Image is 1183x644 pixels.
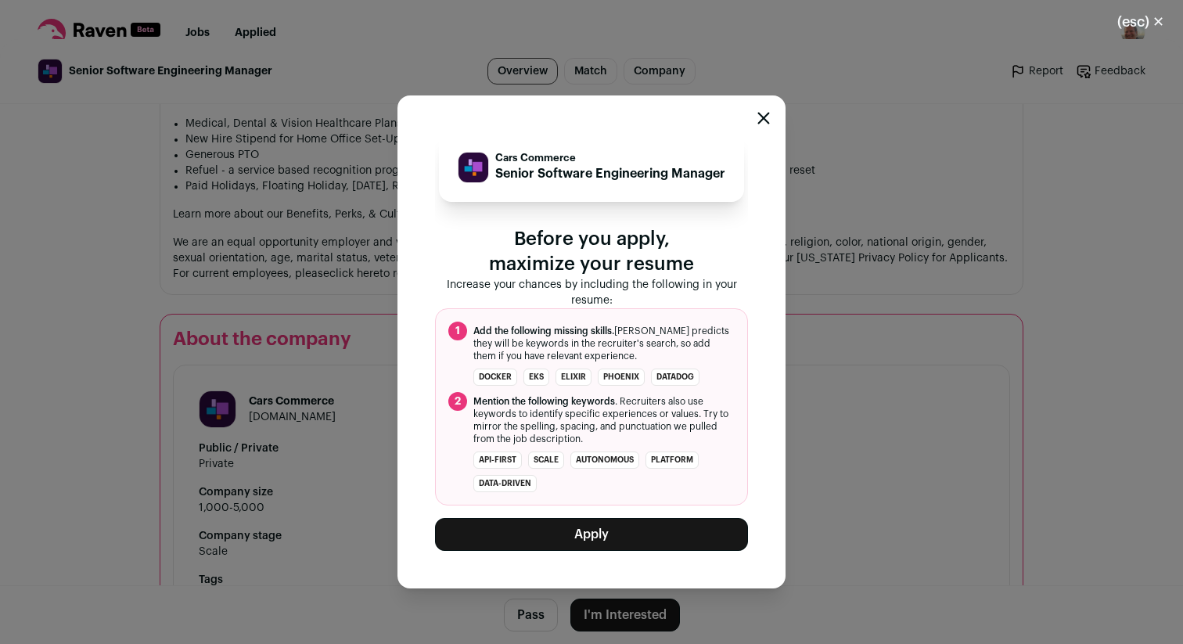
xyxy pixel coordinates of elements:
p: Increase your chances by including the following in your resume: [435,277,748,308]
p: Senior Software Engineering Manager [495,164,725,183]
li: DataDog [651,369,699,386]
span: Add the following missing skills. [473,326,614,336]
li: scale [528,452,564,469]
li: EKS [523,369,549,386]
span: 1 [448,322,467,340]
li: Elixir [556,369,591,386]
button: Close modal [757,112,770,124]
span: 2 [448,392,467,411]
span: Mention the following keywords [473,397,615,406]
img: 6a79e6f09283e1bafe4ca869cf7b302e29b0faa48023463420351e56f5c389d1.jpg [458,153,488,182]
button: Close modal [1098,5,1183,39]
span: . Recruiters also use keywords to identify specific experiences or values. Try to mirror the spel... [473,395,735,445]
li: platform [645,452,699,469]
span: [PERSON_NAME] predicts they will be keywords in the recruiter's search, so add them if you have r... [473,325,735,362]
p: Before you apply, maximize your resume [435,227,748,277]
p: Cars Commerce [495,152,725,164]
li: API-first [473,452,522,469]
li: Phoenix [598,369,645,386]
li: data-driven [473,475,537,492]
button: Apply [435,518,748,551]
li: autonomous [570,452,639,469]
li: Docker [473,369,517,386]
